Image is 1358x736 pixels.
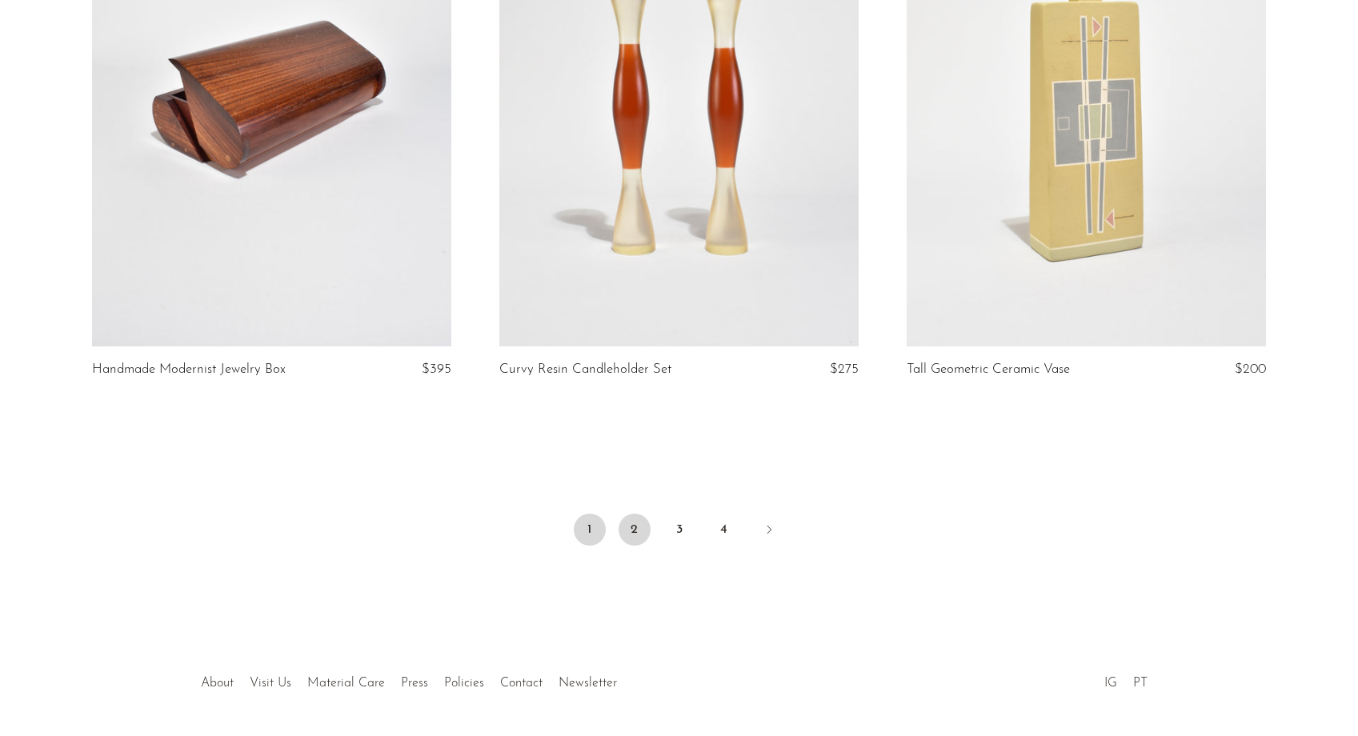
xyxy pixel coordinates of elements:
[193,664,625,694] ul: Quick links
[444,677,484,690] a: Policies
[708,514,740,546] a: 4
[1096,664,1156,694] ul: Social Medias
[830,362,859,376] span: $275
[619,514,651,546] a: 2
[92,362,286,377] a: Handmade Modernist Jewelry Box
[401,677,428,690] a: Press
[250,677,291,690] a: Visit Us
[1133,677,1148,690] a: PT
[307,677,385,690] a: Material Care
[500,677,543,690] a: Contact
[201,677,234,690] a: About
[907,362,1070,377] a: Tall Geometric Ceramic Vase
[663,514,695,546] a: 3
[753,514,785,549] a: Next
[1235,362,1266,376] span: $200
[499,362,671,377] a: Curvy Resin Candleholder Set
[1104,677,1117,690] a: IG
[422,362,451,376] span: $395
[574,514,606,546] span: 1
